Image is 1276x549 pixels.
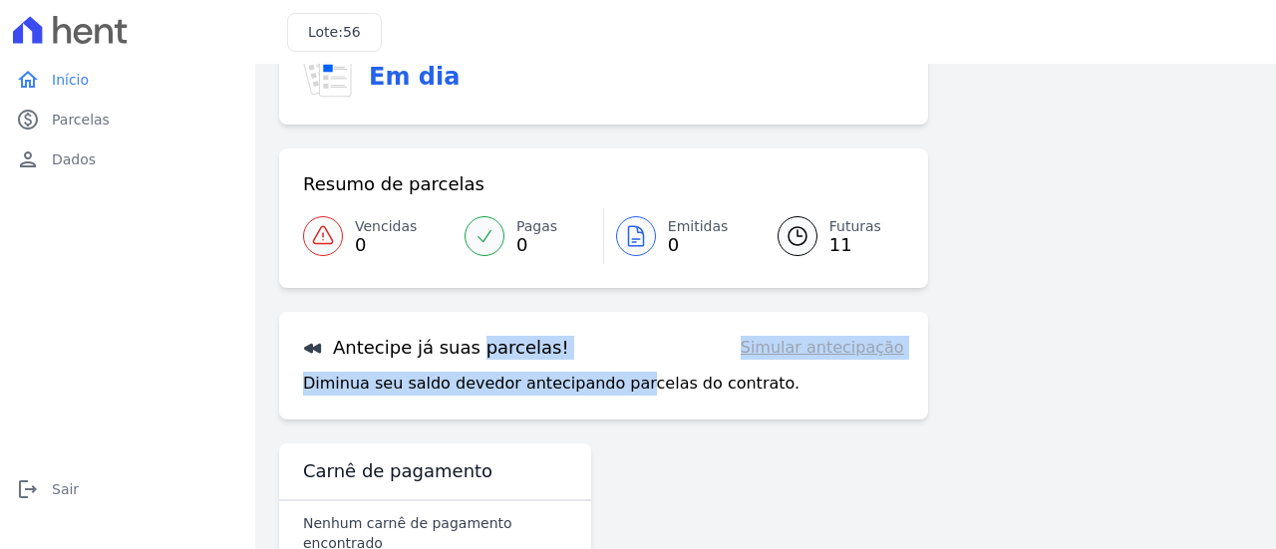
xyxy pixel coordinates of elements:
[829,237,881,253] span: 11
[308,22,361,43] h3: Lote:
[355,216,417,237] span: Vencidas
[355,237,417,253] span: 0
[16,108,40,132] i: paid
[369,59,460,95] h3: Em dia
[8,469,247,509] a: logoutSair
[16,147,40,171] i: person
[668,237,729,253] span: 0
[303,208,453,264] a: Vencidas 0
[516,216,557,237] span: Pagas
[343,24,361,40] span: 56
[741,336,904,360] a: Simular antecipação
[303,372,799,396] p: Diminua seu saldo devedor antecipando parcelas do contrato.
[16,477,40,501] i: logout
[604,208,754,264] a: Emitidas 0
[668,216,729,237] span: Emitidas
[8,100,247,139] a: paidParcelas
[516,237,557,253] span: 0
[303,336,569,360] h3: Antecipe já suas parcelas!
[754,208,904,264] a: Futuras 11
[303,172,484,196] h3: Resumo de parcelas
[303,459,492,483] h3: Carnê de pagamento
[52,70,89,90] span: Início
[52,149,96,169] span: Dados
[453,208,603,264] a: Pagas 0
[52,479,79,499] span: Sair
[8,139,247,179] a: personDados
[829,216,881,237] span: Futuras
[8,60,247,100] a: homeInício
[16,68,40,92] i: home
[52,110,110,130] span: Parcelas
